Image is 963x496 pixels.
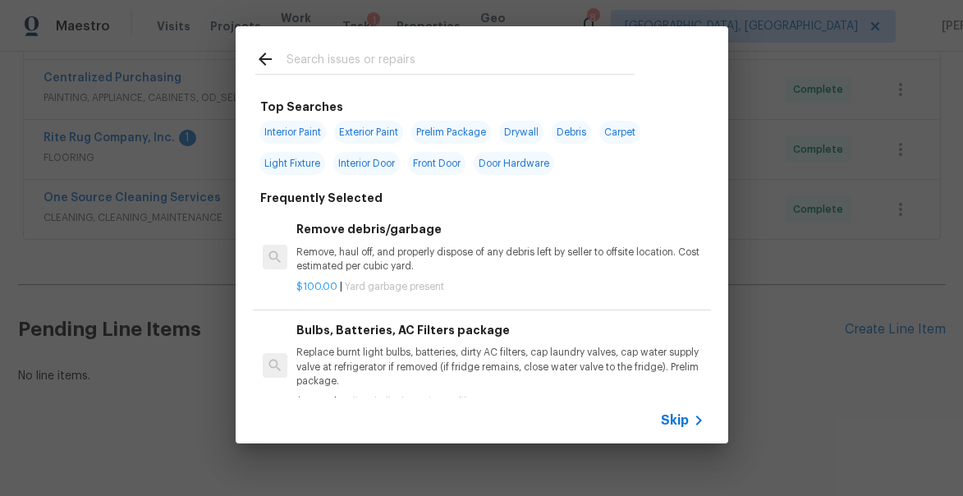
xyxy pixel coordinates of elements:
h6: Bulbs, Batteries, AC Filters package [296,321,704,339]
span: Debris [552,121,591,144]
h6: Frequently Selected [260,189,383,207]
span: Front Door [408,152,465,175]
span: Interior Door [333,152,400,175]
p: | [296,395,704,409]
span: $100.00 [296,282,337,292]
p: Replace burnt light bulbs, batteries, dirty AC filters, cap laundry valves, cap water supply valv... [296,346,704,388]
span: Yard garbage present [345,282,444,292]
span: Exterior Paint [334,121,403,144]
span: $50.00 [296,397,332,406]
p: Remove, haul off, and properly dispose of any debris left by seller to offsite location. Cost est... [296,246,704,273]
span: Skip [661,412,689,429]
span: Drywall [499,121,543,144]
span: Interior Paint [259,121,326,144]
h6: Top Searches [260,98,343,116]
span: Prelims bulbs batteries ac filters [339,397,484,406]
p: | [296,280,704,294]
input: Search issues or repairs [287,49,635,74]
span: Carpet [599,121,640,144]
span: Prelim Package [411,121,491,144]
h6: Remove debris/garbage [296,220,704,238]
span: Light Fixture [259,152,325,175]
span: Door Hardware [474,152,554,175]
